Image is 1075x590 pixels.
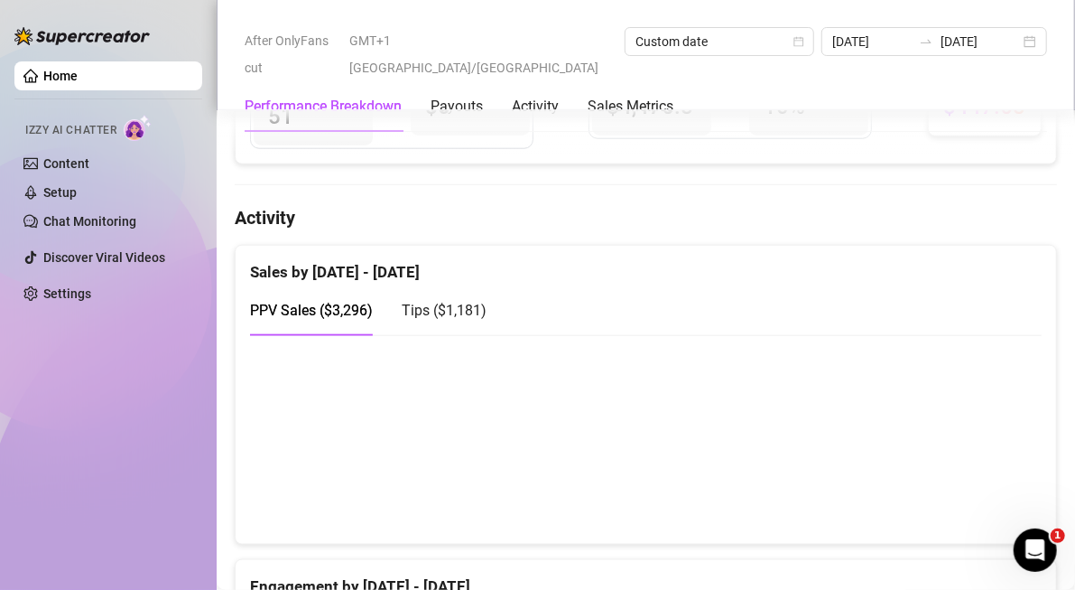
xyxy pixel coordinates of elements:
[1014,529,1057,572] iframe: Intercom live chat
[245,27,338,81] span: After OnlyFans cut
[941,32,1020,52] input: End date
[349,27,614,81] span: GMT+1 [GEOGRAPHIC_DATA]/[GEOGRAPHIC_DATA]
[919,34,933,49] span: to
[14,27,150,45] img: logo-BBDzfeDw.svg
[43,185,77,200] a: Setup
[512,96,559,117] div: Activity
[919,34,933,49] span: swap-right
[124,115,152,141] img: AI Chatter
[43,214,136,229] a: Chat Monitoring
[250,302,373,319] span: PPV Sales ( $3,296 )
[402,302,487,319] span: Tips ( $1,181 )
[43,250,165,265] a: Discover Viral Videos
[25,122,116,139] span: Izzy AI Chatter
[1051,529,1065,543] span: 1
[43,286,91,301] a: Settings
[43,69,78,83] a: Home
[245,96,402,117] div: Performance Breakdown
[235,205,1057,230] h4: Activity
[793,36,804,47] span: calendar
[588,96,673,117] div: Sales Metrics
[43,156,89,171] a: Content
[250,246,1042,285] div: Sales by [DATE] - [DATE]
[832,32,912,52] input: Start date
[431,96,483,117] div: Payouts
[635,28,803,55] span: Custom date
